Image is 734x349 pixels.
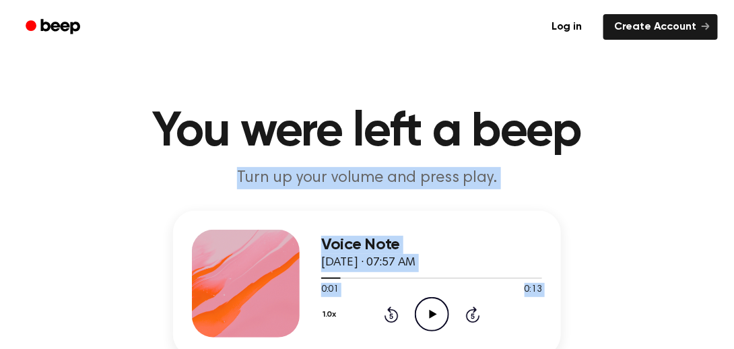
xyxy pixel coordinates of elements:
span: [DATE] · 07:57 AM [321,257,415,269]
a: Beep [16,14,92,40]
a: Create Account [603,14,718,40]
span: 0:01 [321,283,339,297]
p: Turn up your volume and press play. [108,167,626,189]
a: Log in [538,11,595,42]
button: 1.0x [321,303,341,326]
span: 0:13 [525,283,542,297]
h1: You were left a beep [22,108,712,156]
h3: Voice Note [321,236,542,254]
